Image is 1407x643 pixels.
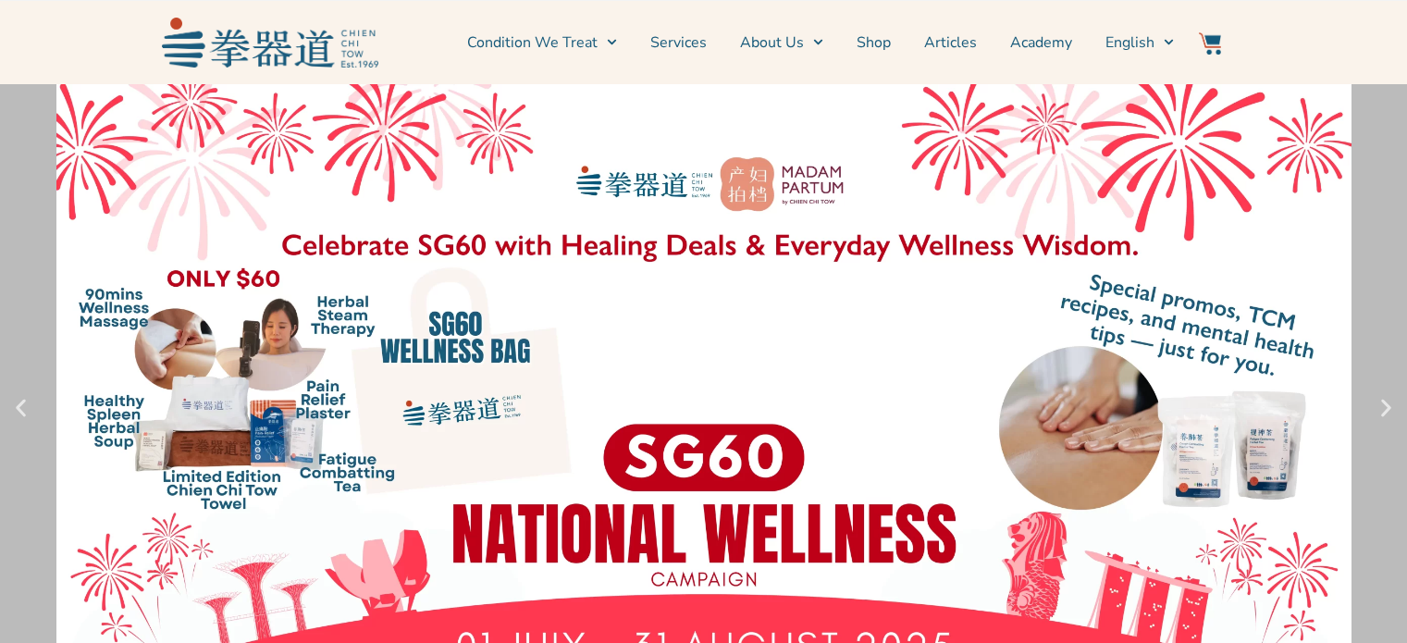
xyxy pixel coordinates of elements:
a: Articles [924,19,977,66]
a: Condition We Treat [467,19,617,66]
div: Previous slide [9,397,32,420]
img: Website Icon-03 [1199,32,1221,55]
div: Next slide [1375,397,1398,420]
a: Shop [857,19,891,66]
a: Services [650,19,707,66]
a: About Us [740,19,823,66]
nav: Menu [388,19,1174,66]
a: Academy [1010,19,1072,66]
span: English [1105,31,1154,54]
a: English [1105,19,1174,66]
